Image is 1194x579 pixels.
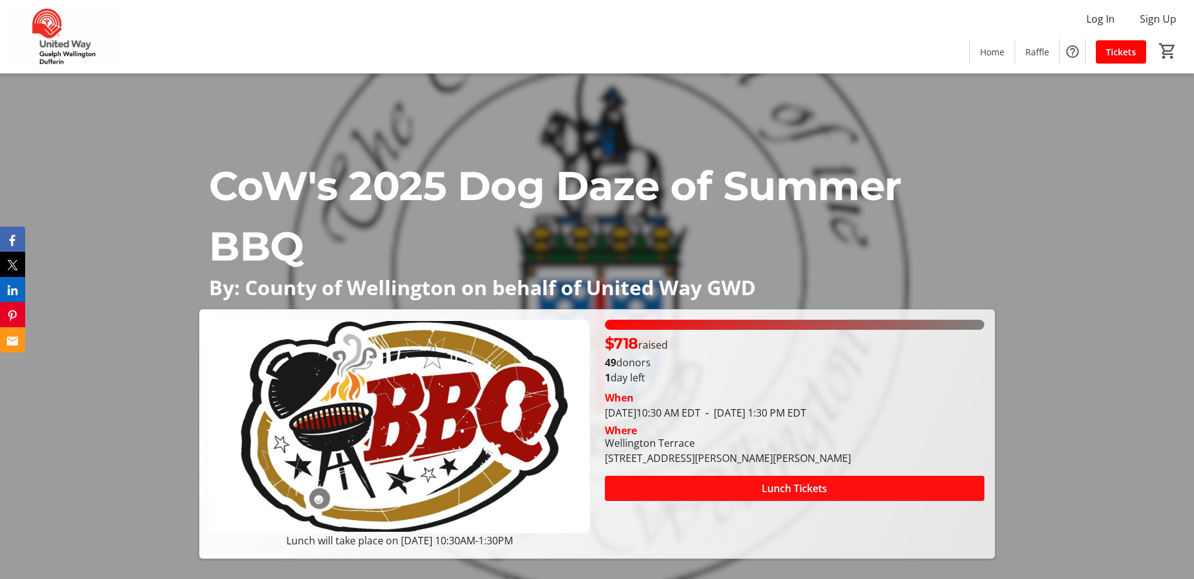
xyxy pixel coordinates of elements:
[1156,40,1179,62] button: Cart
[210,320,589,533] img: Campaign CTA Media Photo
[605,355,984,370] p: donors
[1096,40,1146,64] a: Tickets
[980,45,1005,59] span: Home
[605,371,611,385] span: 1
[605,332,668,355] p: raised
[605,370,984,385] p: day left
[605,356,616,369] b: 49
[209,276,985,298] p: By: County of Wellington on behalf of United Way GWD
[701,406,806,420] span: [DATE] 1:30 PM EDT
[209,155,985,276] p: CoW's 2025 Dog Daze of Summer BBQ
[1015,40,1059,64] a: Raffle
[605,425,637,436] div: Where
[1060,39,1085,64] button: Help
[1140,11,1176,26] span: Sign Up
[701,406,714,420] span: -
[605,320,984,330] div: 100% of fundraising goal reached
[605,406,701,420] span: [DATE] 10:30 AM EDT
[8,5,120,68] img: United Way Guelph Wellington Dufferin's Logo
[210,533,589,548] p: Lunch will take place on [DATE] 10:30AM-1:30PM
[1076,9,1125,29] button: Log In
[1086,11,1115,26] span: Log In
[1025,45,1049,59] span: Raffle
[605,451,851,466] div: [STREET_ADDRESS][PERSON_NAME][PERSON_NAME]
[605,436,851,451] div: Wellington Terrace
[605,334,638,352] span: $718
[605,390,634,405] div: When
[1106,45,1136,59] span: Tickets
[970,40,1015,64] a: Home
[762,481,827,496] span: Lunch Tickets
[1130,9,1186,29] button: Sign Up
[605,476,984,501] button: Lunch Tickets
